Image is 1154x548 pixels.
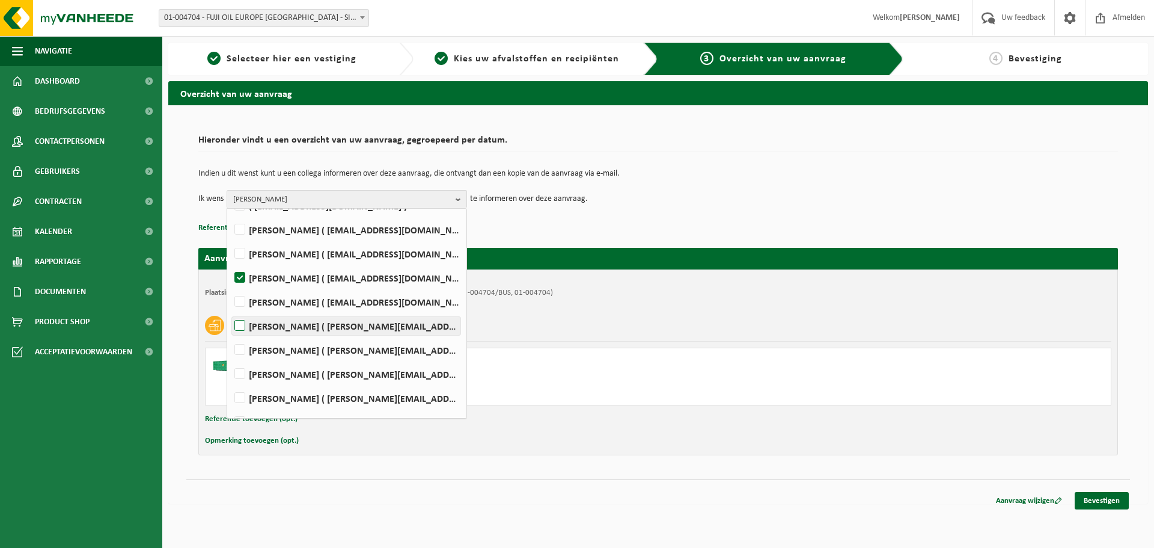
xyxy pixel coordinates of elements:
[260,389,706,399] div: Aantal: 1
[198,190,224,208] p: Ik wens
[900,13,960,22] strong: [PERSON_NAME]
[232,365,460,383] label: [PERSON_NAME] ( [PERSON_NAME][EMAIL_ADDRESS][DOMAIN_NAME] )
[987,492,1071,510] a: Aanvraag wijzigen
[205,289,257,297] strong: Plaatsingsadres:
[35,36,72,66] span: Navigatie
[207,52,221,65] span: 1
[420,52,635,66] a: 2Kies uw afvalstoffen en recipiënten
[227,54,356,64] span: Selecteer hier een vestiging
[174,52,389,66] a: 1Selecteer hier een vestiging
[232,221,460,239] label: [PERSON_NAME] ( [EMAIL_ADDRESS][DOMAIN_NAME] )
[35,247,81,277] span: Rapportage
[232,317,460,335] label: [PERSON_NAME] ( [PERSON_NAME][EMAIL_ADDRESS][DOMAIN_NAME] )
[232,389,460,407] label: [PERSON_NAME] ( [PERSON_NAME][EMAIL_ADDRESS][DOMAIN_NAME] )
[232,413,460,431] label: [PERSON_NAME] ( [EMAIL_ADDRESS][DOMAIN_NAME] )
[35,186,82,217] span: Contracten
[700,52,713,65] span: 3
[205,433,299,449] button: Opmerking toevoegen (opt.)
[232,269,460,287] label: [PERSON_NAME] ( [EMAIL_ADDRESS][DOMAIN_NAME] )
[35,126,105,156] span: Contactpersonen
[205,411,298,427] button: Referentie toevoegen (opt.)
[159,10,368,26] span: 01-004704 - FUJI OIL EUROPE NV - SINT-KRUIS-WINKEL
[1075,492,1129,510] a: Bevestigen
[204,254,295,263] strong: Aanvraag voor [DATE]
[454,54,619,64] span: Kies uw afvalstoffen en recipiënten
[35,156,80,186] span: Gebruikers
[260,374,706,383] div: Ophalen en plaatsen lege container
[35,307,90,337] span: Product Shop
[232,293,460,311] label: [PERSON_NAME] ( [EMAIL_ADDRESS][DOMAIN_NAME] )
[35,277,86,307] span: Documenten
[989,52,1003,65] span: 4
[168,81,1148,105] h2: Overzicht van uw aanvraag
[232,245,460,263] label: [PERSON_NAME] ( [EMAIL_ADDRESS][DOMAIN_NAME] )
[198,220,291,236] button: Referentie toevoegen (opt.)
[233,191,451,209] span: [PERSON_NAME]
[35,217,72,247] span: Kalender
[719,54,846,64] span: Overzicht van uw aanvraag
[1009,54,1062,64] span: Bevestiging
[212,354,248,372] img: HK-XC-20-GN-00.png
[232,341,460,359] label: [PERSON_NAME] ( [PERSON_NAME][EMAIL_ADDRESS][DOMAIN_NAME] )
[35,66,80,96] span: Dashboard
[35,337,132,367] span: Acceptatievoorwaarden
[470,190,588,208] p: te informeren over deze aanvraag.
[435,52,448,65] span: 2
[35,96,105,126] span: Bedrijfsgegevens
[227,190,467,208] button: [PERSON_NAME]
[159,9,369,27] span: 01-004704 - FUJI OIL EUROPE NV - SINT-KRUIS-WINKEL
[198,170,1118,178] p: Indien u dit wenst kunt u een collega informeren over deze aanvraag, die ontvangt dan een kopie v...
[198,135,1118,152] h2: Hieronder vindt u een overzicht van uw aanvraag, gegroepeerd per datum.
